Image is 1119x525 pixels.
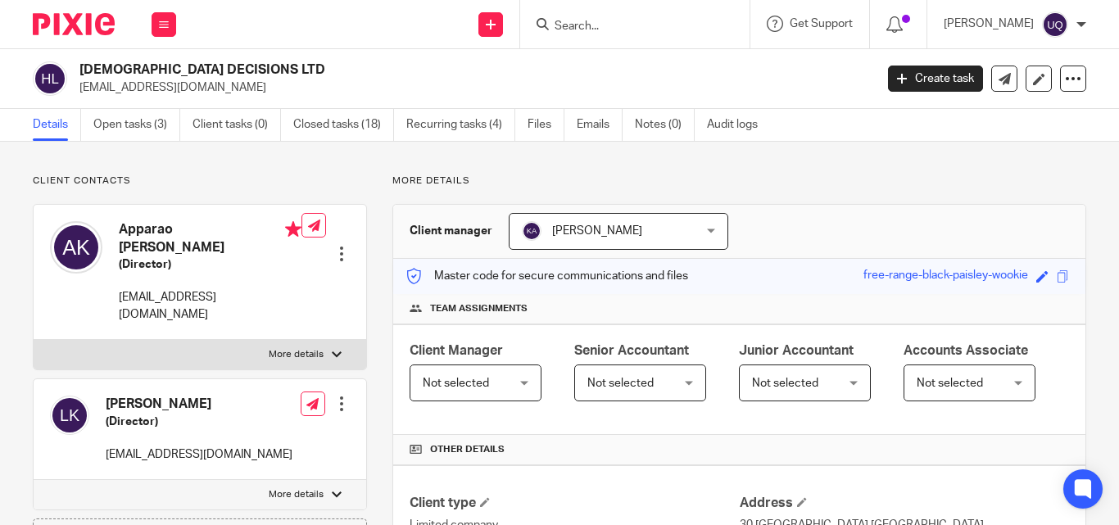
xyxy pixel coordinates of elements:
[406,109,515,141] a: Recurring tasks (4)
[553,20,700,34] input: Search
[740,495,1069,512] h4: Address
[944,16,1034,32] p: [PERSON_NAME]
[119,289,301,323] p: [EMAIL_ADDRESS][DOMAIN_NAME]
[410,495,739,512] h4: Client type
[119,256,301,273] h5: (Director)
[106,414,292,430] h5: (Director)
[790,18,853,29] span: Get Support
[430,302,528,315] span: Team assignments
[79,79,863,96] p: [EMAIL_ADDRESS][DOMAIN_NAME]
[269,488,324,501] p: More details
[119,221,301,256] h4: Apparao [PERSON_NAME]
[917,378,983,389] span: Not selected
[193,109,281,141] a: Client tasks (0)
[904,344,1028,357] span: Accounts Associate
[423,378,489,389] span: Not selected
[33,13,115,35] img: Pixie
[79,61,707,79] h2: [DEMOGRAPHIC_DATA] DECISIONS LTD
[410,223,492,239] h3: Client manager
[587,378,654,389] span: Not selected
[522,221,541,241] img: svg%3E
[33,109,81,141] a: Details
[33,61,67,96] img: svg%3E
[106,396,292,413] h4: [PERSON_NAME]
[635,109,695,141] a: Notes (0)
[574,344,689,357] span: Senior Accountant
[269,348,324,361] p: More details
[106,446,292,463] p: [EMAIL_ADDRESS][DOMAIN_NAME]
[410,344,503,357] span: Client Manager
[392,174,1086,188] p: More details
[430,443,505,456] span: Other details
[739,344,854,357] span: Junior Accountant
[863,267,1028,286] div: free-range-black-paisley-wookie
[577,109,623,141] a: Emails
[50,221,102,274] img: svg%3E
[707,109,770,141] a: Audit logs
[93,109,180,141] a: Open tasks (3)
[752,378,818,389] span: Not selected
[33,174,367,188] p: Client contacts
[50,396,89,435] img: svg%3E
[888,66,983,92] a: Create task
[285,221,301,238] i: Primary
[552,225,642,237] span: [PERSON_NAME]
[293,109,394,141] a: Closed tasks (18)
[528,109,564,141] a: Files
[1042,11,1068,38] img: svg%3E
[405,268,688,284] p: Master code for secure communications and files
